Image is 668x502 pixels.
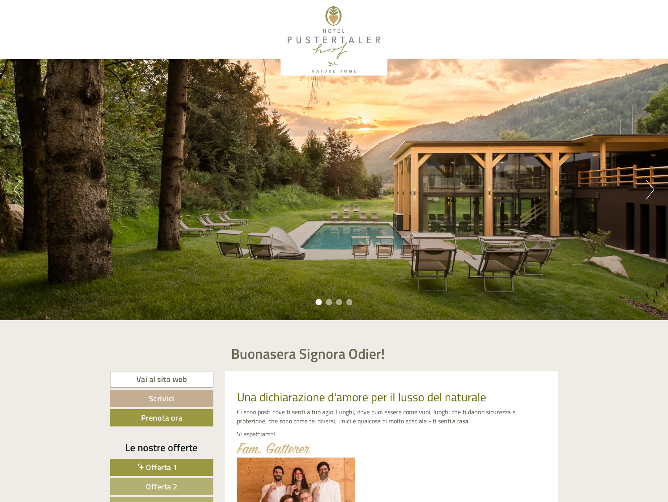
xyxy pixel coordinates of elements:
span: Offerta 1 [146,461,178,473]
a: Prenota ora [110,409,213,426]
p: Vi aspettiamo! [237,430,547,439]
em: a [451,416,455,426]
span: Una dichiarazione d'amore per il lusso del naturale [237,388,486,406]
a: Scrivici [110,390,213,407]
p: Ci sono posti dove ti senti a tuo agio. Luoghi, dove puoi essere come vuoi, luoghi che ti danno s... [237,408,547,426]
button: Previous [14,180,22,199]
button: Next [646,180,654,199]
h1: Buonasera Signora Odier! [231,346,385,362]
img: image [237,443,310,454]
div: Le nostre offerte [110,440,213,455]
span: Offerta 2 [146,480,178,493]
a: Vai al sito web [110,371,213,388]
em: casa [456,416,468,426]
